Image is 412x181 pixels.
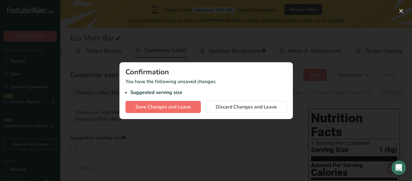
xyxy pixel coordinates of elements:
li: Suggested serving size [130,89,287,96]
p: You have the following unsaved changes [125,78,287,96]
button: Save Changes and Leave [125,101,201,113]
button: Discard Changes and Leave [206,101,287,113]
span: Discard Changes and Leave [216,103,277,111]
div: Confirmation [125,68,287,76]
div: Open Intercom Messenger [391,160,406,175]
span: Save Changes and Leave [135,103,191,111]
